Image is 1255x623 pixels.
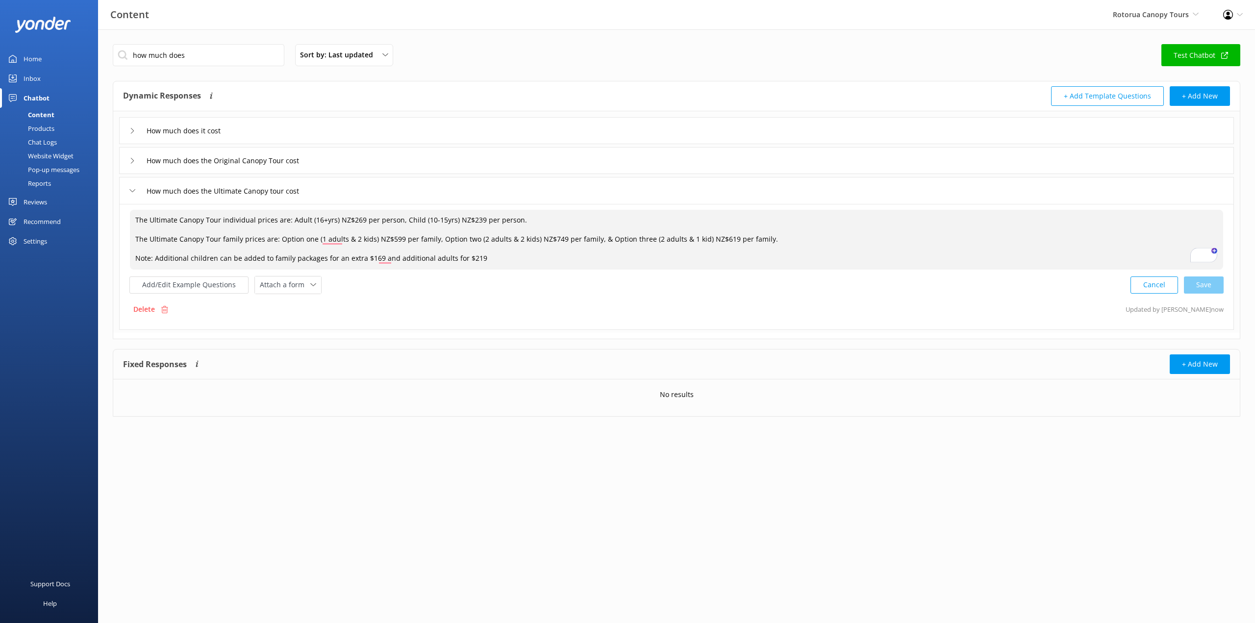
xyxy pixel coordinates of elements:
div: Reports [6,176,51,190]
a: Pop-up messages [6,163,98,176]
div: Inbox [24,69,41,88]
div: Help [43,594,57,613]
div: Website Widget [6,149,74,163]
div: Support Docs [30,574,70,594]
span: Rotorua Canopy Tours [1113,10,1189,19]
div: Chatbot [24,88,50,108]
div: Settings [24,231,47,251]
button: Add/Edit Example Questions [129,276,249,294]
div: Pop-up messages [6,163,79,176]
a: Chat Logs [6,135,98,149]
div: Products [6,122,54,135]
span: Attach a form [260,279,310,290]
a: Website Widget [6,149,98,163]
div: Content [6,108,54,122]
h3: Content [110,7,149,23]
h4: Dynamic Responses [123,86,201,106]
p: Updated by [PERSON_NAME] now [1126,300,1224,319]
button: + Add New [1170,354,1230,374]
button: + Add Template Questions [1051,86,1164,106]
p: No results [660,389,694,400]
h4: Fixed Responses [123,354,187,374]
span: Sort by: Last updated [300,50,379,60]
p: Delete [133,304,155,315]
img: yonder-white-logo.png [15,17,71,33]
div: Chat Logs [6,135,57,149]
a: Test Chatbot [1161,44,1240,66]
textarea: To enrich screen reader interactions, please activate Accessibility in Grammarly extension settings [130,210,1223,270]
div: Reviews [24,192,47,212]
div: Home [24,49,42,69]
div: Recommend [24,212,61,231]
a: Products [6,122,98,135]
input: Search all Chatbot Content [113,44,284,66]
a: Content [6,108,98,122]
button: Cancel [1130,276,1178,294]
a: Reports [6,176,98,190]
button: + Add New [1170,86,1230,106]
